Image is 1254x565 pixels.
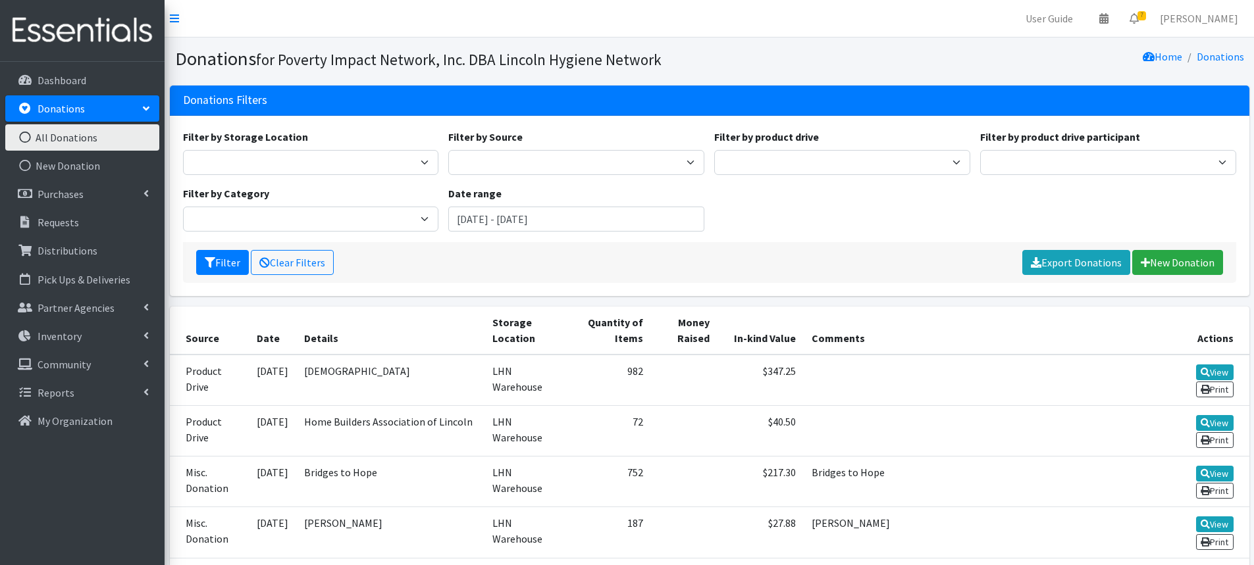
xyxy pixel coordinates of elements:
[484,507,569,558] td: LHN Warehouse
[1196,516,1234,532] a: View
[38,102,85,115] p: Donations
[1196,364,1234,380] a: View
[5,124,159,151] a: All Donations
[1143,50,1182,63] a: Home
[569,456,651,507] td: 752
[256,50,662,69] small: for Poverty Impact Network, Inc. DBA Lincoln Hygiene Network
[980,129,1140,145] label: Filter by product drive participant
[5,323,159,349] a: Inventory
[38,301,115,314] p: Partner Agencies
[5,237,159,264] a: Distributions
[170,307,249,355] th: Source
[38,414,113,428] p: My Organization
[484,456,569,507] td: LHN Warehouse
[1196,432,1234,448] a: Print
[718,355,804,406] td: $347.25
[38,358,91,371] p: Community
[196,250,249,275] button: Filter
[5,351,159,378] a: Community
[1196,534,1234,550] a: Print
[296,507,484,558] td: [PERSON_NAME]
[1022,250,1130,275] a: Export Donations
[718,405,804,456] td: $40.50
[714,129,819,145] label: Filter by product drive
[569,307,651,355] th: Quantity of Items
[484,307,569,355] th: Storage Location
[1149,5,1249,32] a: [PERSON_NAME]
[804,507,1167,558] td: [PERSON_NAME]
[5,67,159,93] a: Dashboard
[1196,415,1234,431] a: View
[718,307,804,355] th: In-kind Value
[249,405,296,456] td: [DATE]
[296,307,484,355] th: Details
[249,355,296,406] td: [DATE]
[569,405,651,456] td: 72
[718,507,804,558] td: $27.88
[1132,250,1223,275] a: New Donation
[183,129,308,145] label: Filter by Storage Location
[1196,466,1234,481] a: View
[38,244,97,257] p: Distributions
[5,266,159,293] a: Pick Ups & Deliveries
[38,330,82,343] p: Inventory
[5,408,159,434] a: My Organization
[5,181,159,207] a: Purchases
[1167,307,1249,355] th: Actions
[1119,5,1149,32] a: 7
[448,185,502,201] label: Date range
[1015,5,1084,32] a: User Guide
[249,507,296,558] td: [DATE]
[38,216,79,229] p: Requests
[249,456,296,507] td: [DATE]
[651,307,718,355] th: Money Raised
[38,273,130,286] p: Pick Ups & Deliveries
[5,295,159,321] a: Partner Agencies
[183,185,269,201] label: Filter by Category
[569,507,651,558] td: 187
[5,380,159,406] a: Reports
[296,405,484,456] td: Home Builders Association of Lincoln
[38,74,86,87] p: Dashboard
[5,9,159,53] img: HumanEssentials
[175,47,705,70] h1: Donations
[38,386,74,399] p: Reports
[569,355,651,406] td: 982
[804,456,1167,507] td: Bridges to Hope
[296,355,484,406] td: [DEMOGRAPHIC_DATA]
[5,95,159,122] a: Donations
[170,405,249,456] td: Product Drive
[1137,11,1146,20] span: 7
[1197,50,1244,63] a: Donations
[183,93,267,107] h3: Donations Filters
[448,129,523,145] label: Filter by Source
[448,207,704,232] input: January 1, 2011 - December 31, 2011
[1196,381,1234,397] a: Print
[296,456,484,507] td: Bridges to Hope
[1196,483,1234,499] a: Print
[484,405,569,456] td: LHN Warehouse
[5,209,159,235] a: Requests
[38,187,84,201] p: Purchases
[484,355,569,406] td: LHN Warehouse
[718,456,804,507] td: $217.30
[170,507,249,558] td: Misc. Donation
[5,153,159,179] a: New Donation
[251,250,334,275] a: Clear Filters
[249,307,296,355] th: Date
[804,307,1167,355] th: Comments
[170,456,249,507] td: Misc. Donation
[170,355,249,406] td: Product Drive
